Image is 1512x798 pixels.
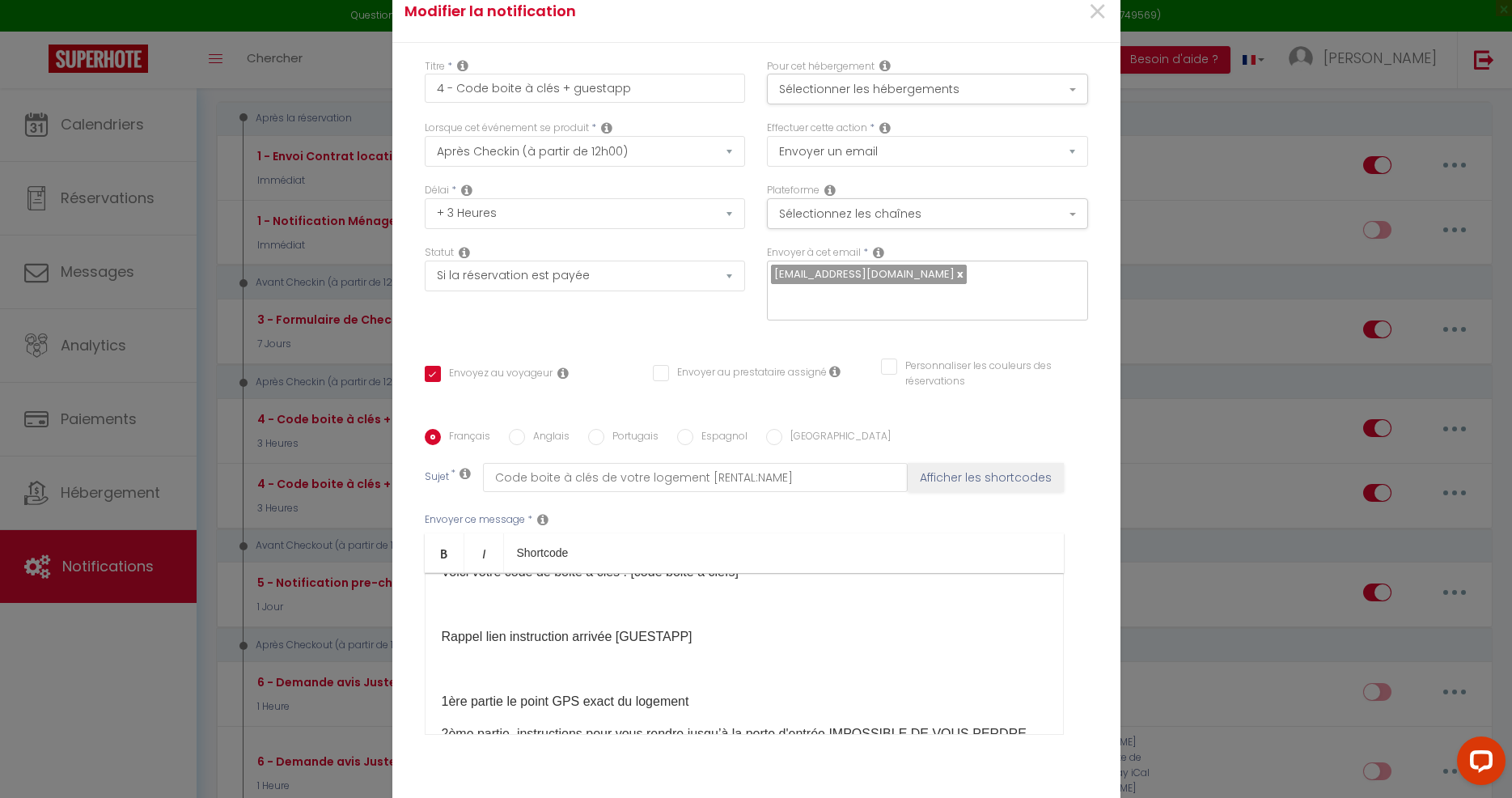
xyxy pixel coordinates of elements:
i: Recipient [873,246,884,259]
i: Envoyer au prestataire si il est assigné [829,365,841,378]
label: Envoyer ce message [425,512,525,528]
i: Action Type [879,121,891,134]
label: Plateforme [767,183,820,198]
i: Action Time [461,184,472,197]
label: Titre [425,59,445,74]
label: Statut [425,245,454,261]
label: Français [441,429,490,447]
label: Sujet [425,469,449,486]
label: Anglais [525,429,570,447]
i: Message [537,513,548,526]
p: Rappel lien instruction arrivée [GUESTAPP]​ [442,627,1047,647]
label: [GEOGRAPHIC_DATA] [782,429,891,447]
p: 1ère partie le point GPS exact du logement [442,692,1047,711]
button: Sélectionnez les chaînes [767,198,1088,229]
label: Envoyez au voyageur [441,366,553,384]
span: [EMAIL_ADDRESS][DOMAIN_NAME] [774,266,955,282]
label: Effectuer cette action [767,121,867,136]
i: Envoyer au voyageur [557,367,569,380]
a: Shortcode [504,533,582,572]
p: 2ème partie, instructions pour vous rendre jusqu’à la porte d'entrée IMPOSSIBLE DE VOUS PERDRE [442,724,1047,744]
button: Sélectionner les hébergements [767,74,1088,104]
i: Subject [460,467,471,480]
label: Portugais [604,429,659,447]
label: Lorsque cet événement se produit [425,121,589,136]
a: Bold [425,533,464,572]
label: Pour cet hébergement [767,59,875,74]
label: Délai [425,183,449,198]
iframe: LiveChat chat widget [1444,730,1512,798]
a: Italic [464,533,504,572]
i: Booking status [459,246,470,259]
button: Afficher les shortcodes [908,463,1064,492]
i: This Rental [879,59,891,72]
i: Event Occur [601,121,612,134]
label: Envoyer à cet email [767,245,861,261]
label: Espagnol [693,429,748,447]
i: Title [457,59,468,72]
i: Action Channel [824,184,836,197]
